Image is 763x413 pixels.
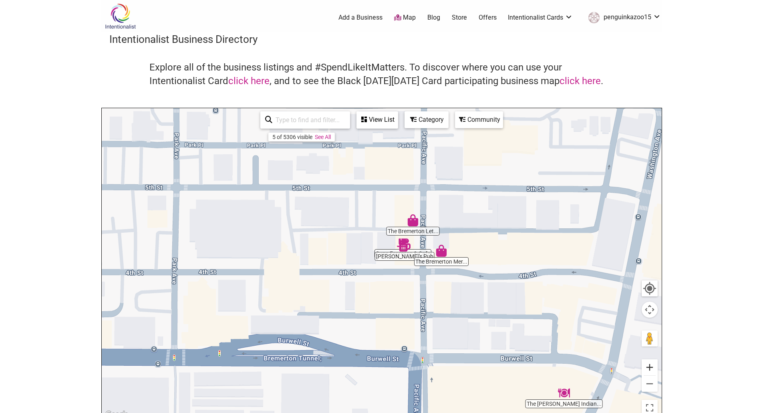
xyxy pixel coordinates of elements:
div: Filter by Community [455,111,503,128]
a: Store [452,13,467,22]
input: Type to find and filter... [272,112,345,128]
a: penguinkazoo15 [584,10,661,25]
a: Intentionalist Cards [508,13,573,22]
div: View List [357,112,397,127]
div: See a list of the visible businesses [356,111,398,129]
h4: Explore all of the business listings and #SpendLikeItMatters. To discover where you can use your ... [149,61,614,88]
div: 5 of 5306 visible [272,134,312,140]
img: Intentionalist [101,3,139,29]
a: Offers [479,13,497,22]
button: Drag Pegman onto the map to open Street View [642,330,658,347]
div: Ashley's Pub [399,240,411,252]
a: Map [394,13,416,22]
a: click here [560,75,601,87]
div: Cups Espresso & Cafe [397,237,409,249]
div: Type to search and filter [260,111,350,129]
div: Filter by category [405,111,449,128]
button: Map camera controls [642,302,658,318]
div: Community [456,112,502,127]
button: Your Location [642,280,658,296]
div: Category [405,112,448,127]
h3: Intentionalist Business Directory [109,32,654,46]
button: Zoom in [642,359,658,375]
a: click here [228,75,270,87]
button: Zoom out [642,376,658,392]
a: Blog [427,13,440,22]
div: The Bremerton Mercantile [435,245,447,257]
a: Add a Business [338,13,383,22]
div: The Curry Indian Cuisine & Lounge [558,387,570,399]
a: See All [315,134,331,140]
div: The Bremerton Letterpress Co. [407,214,419,226]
